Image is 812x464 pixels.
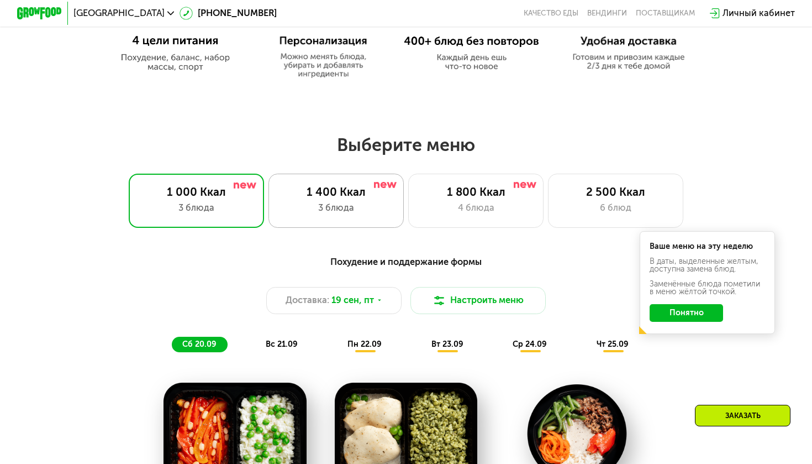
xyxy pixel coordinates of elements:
div: Ваше меню на эту неделю [650,243,764,251]
span: вс 21.09 [266,340,298,349]
button: Понятно [650,304,723,322]
span: чт 25.09 [597,340,629,349]
div: 6 блюд [560,201,672,215]
span: 19 сен, пт [331,294,374,307]
span: пн 22.09 [347,340,382,349]
div: 3 блюда [280,201,392,215]
a: [PHONE_NUMBER] [180,7,277,20]
a: Качество еды [524,9,578,18]
div: поставщикам [636,9,695,18]
div: В даты, выделенные желтым, доступна замена блюд. [650,258,764,274]
div: 1 400 Ккал [280,185,392,199]
div: 4 блюда [420,201,531,215]
button: Настроить меню [410,287,546,314]
div: 2 500 Ккал [560,185,672,199]
span: [GEOGRAPHIC_DATA] [73,9,165,18]
a: Вендинги [587,9,627,18]
span: ср 24.09 [513,340,547,349]
div: 1 800 Ккал [420,185,531,199]
span: сб 20.09 [182,340,217,349]
div: Заменённые блюда пометили в меню жёлтой точкой. [650,280,764,296]
div: Похудение и поддержание формы [72,255,740,269]
div: 1 000 Ккал [140,185,252,199]
span: Доставка: [286,294,329,307]
div: 3 блюда [140,201,252,215]
h2: Выберите меню [36,134,776,156]
div: Личный кабинет [723,7,795,20]
div: Заказать [695,405,790,426]
span: вт 23.09 [431,340,463,349]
